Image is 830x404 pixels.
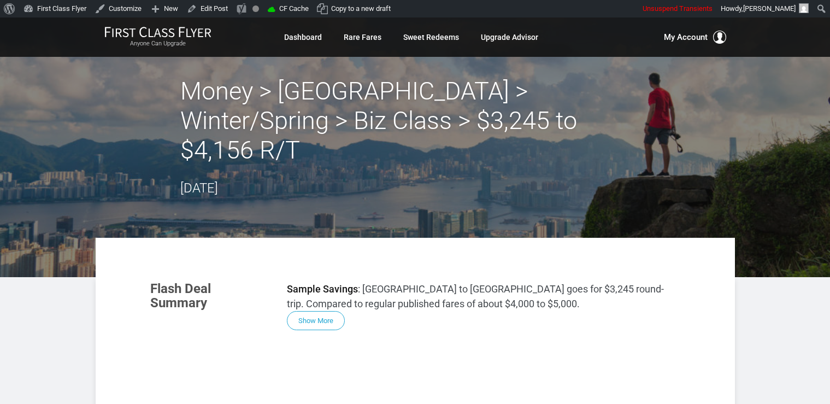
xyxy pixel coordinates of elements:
[643,4,713,13] span: Unsuspend Transients
[344,27,381,47] a: Rare Fares
[287,283,358,295] strong: Sample Savings
[104,26,211,48] a: First Class FlyerAnyone Can Upgrade
[150,282,270,311] h3: Flash Deal Summary
[284,27,322,47] a: Dashboard
[104,26,211,38] img: First Class Flyer
[104,40,211,48] small: Anyone Can Upgrade
[481,27,538,47] a: Upgrade Advisor
[287,311,345,330] button: Show More
[664,31,726,44] button: My Account
[180,77,650,165] h2: Money > [GEOGRAPHIC_DATA] > Winter/Spring > Biz Class > $3,245 to $4,156 R/T
[403,27,459,47] a: Sweet Redeems
[664,31,708,44] span: My Account
[180,180,218,196] time: [DATE]
[743,4,796,13] span: [PERSON_NAME]
[287,282,680,311] p: : [GEOGRAPHIC_DATA] to [GEOGRAPHIC_DATA] goes for $3,245 round-trip. Compared to regular publishe...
